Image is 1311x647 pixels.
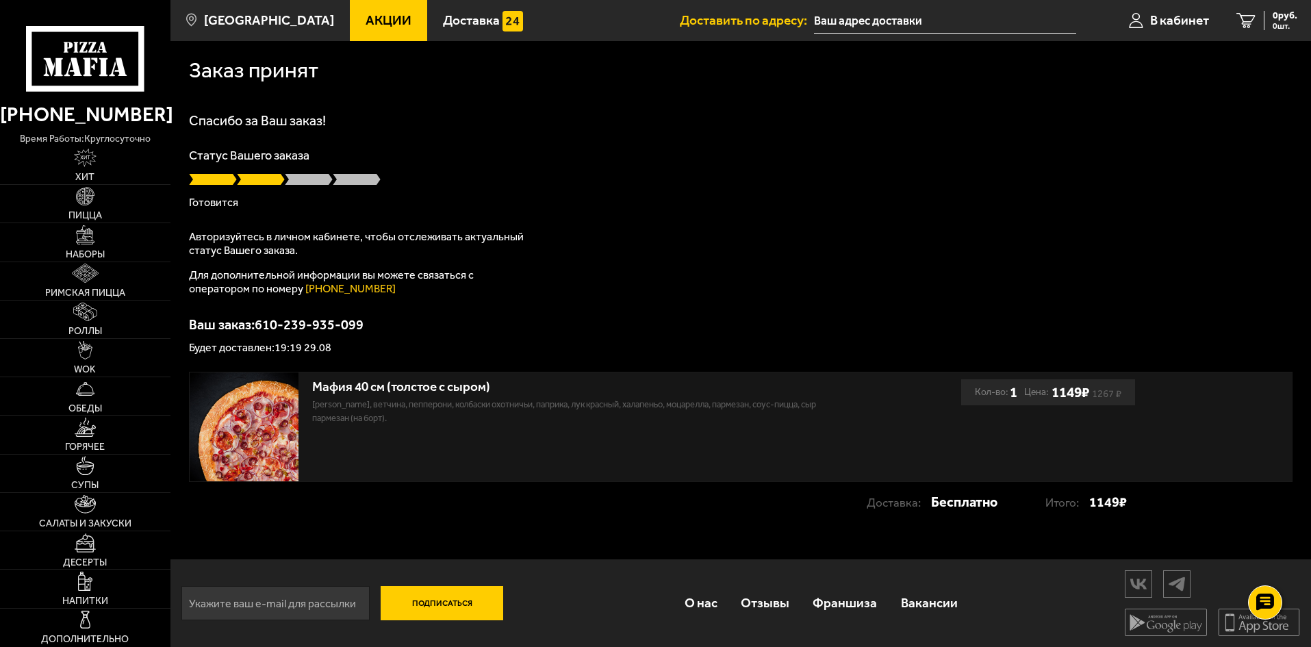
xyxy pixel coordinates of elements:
[729,581,801,625] a: Отзывы
[502,11,523,31] img: 15daf4d41897b9f0e9f617042186c801.svg
[366,14,411,27] span: Акции
[45,288,125,298] span: Римская пицца
[189,114,1293,127] h1: Спасибо за Ваш заказ!
[672,581,728,625] a: О нас
[680,14,814,27] span: Доставить по адресу:
[867,490,931,516] p: Доставка:
[189,197,1293,208] p: Готовится
[1010,379,1017,405] b: 1
[68,327,102,336] span: Роллы
[68,211,102,220] span: Пицца
[1092,390,1121,397] s: 1267 ₽
[63,558,107,568] span: Десерты
[68,404,102,414] span: Обеды
[443,14,500,27] span: Доставка
[1125,572,1151,596] img: vk
[801,581,889,625] a: Франшиза
[1052,383,1089,401] b: 1149 ₽
[814,8,1076,34] span: Санкт-Петербург, Колпино, Заводской проспект, 4
[814,8,1076,34] input: Ваш адрес доставки
[41,635,129,644] span: Дополнительно
[312,379,829,395] div: Мафия 40 см (толстое с сыром)
[75,173,94,182] span: Хит
[189,318,1293,331] p: Ваш заказ: 610-239-935-099
[189,230,531,257] p: Авторизуйтесь в личном кабинете, чтобы отслеживать актуальный статус Вашего заказа.
[189,342,1293,353] p: Будет доставлен: 19:19 29.08
[181,586,370,620] input: Укажите ваш e-mail для рассылки
[39,519,131,529] span: Салаты и закуски
[975,379,1017,405] div: Кол-во:
[1273,11,1297,21] span: 0 руб.
[204,14,334,27] span: [GEOGRAPHIC_DATA]
[65,442,105,452] span: Горячее
[71,481,99,490] span: Супы
[62,596,108,606] span: Напитки
[189,149,1293,162] p: Статус Вашего заказа
[1089,489,1127,515] strong: 1149 ₽
[74,365,96,375] span: WOK
[305,282,396,295] a: [PHONE_NUMBER]
[66,250,105,259] span: Наборы
[381,586,504,620] button: Подписаться
[931,489,997,515] strong: Бесплатно
[1273,22,1297,30] span: 0 шт.
[189,60,318,81] h1: Заказ принят
[1045,490,1089,516] p: Итого:
[1024,379,1049,405] span: Цена:
[889,581,969,625] a: Вакансии
[312,398,829,425] p: [PERSON_NAME], ветчина, пепперони, колбаски охотничьи, паприка, лук красный, халапеньо, моцарелла...
[1150,14,1209,27] span: В кабинет
[1164,572,1190,596] img: tg
[189,268,531,296] p: Для дополнительной информации вы можете связаться с оператором по номеру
